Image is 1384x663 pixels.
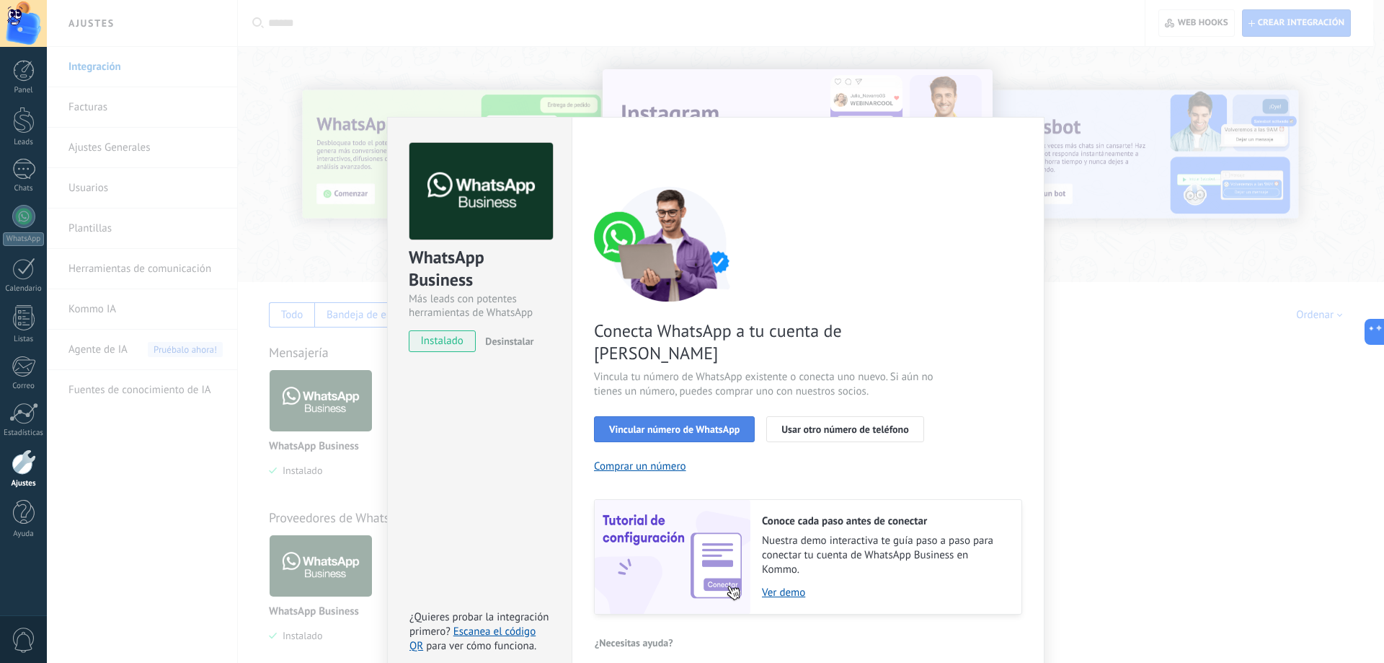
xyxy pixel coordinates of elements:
a: Escanea el código QR [409,625,536,653]
div: Leads [3,138,45,147]
button: ¿Necesitas ayuda? [594,632,674,654]
img: logo_main.png [409,143,553,240]
span: Desinstalar [485,335,533,348]
span: instalado [409,330,475,352]
div: Estadísticas [3,429,45,438]
div: Más leads con potentes herramientas de WhatsApp [409,292,551,320]
span: Vincula tu número de WhatsApp existente o conecta uno nuevo. Si aún no tienes un número, puedes c... [594,370,937,399]
div: Ajustes [3,479,45,488]
span: ¿Quieres probar la integración primero? [409,610,549,638]
div: Listas [3,335,45,344]
h2: Conoce cada paso antes de conectar [762,514,1007,528]
button: Vincular número de WhatsApp [594,416,755,442]
button: Comprar un número [594,460,686,473]
div: Correo [3,382,45,391]
span: Nuestra demo interactiva te guía paso a paso para conectar tu cuenta de WhatsApp Business en Kommo. [762,534,1007,577]
img: connect number [594,186,745,302]
button: Usar otro número de teléfono [766,416,923,442]
div: WhatsApp [3,232,44,246]
span: ¿Necesitas ayuda? [595,638,673,648]
div: Calendario [3,284,45,294]
span: Usar otro número de teléfono [781,424,908,434]
div: Panel [3,86,45,95]
div: WhatsApp Business [409,246,551,292]
button: Desinstalar [479,330,533,352]
div: Ayuda [3,530,45,539]
div: Chats [3,184,45,193]
span: para ver cómo funciona. [426,639,536,653]
span: Vincular número de WhatsApp [609,424,740,434]
span: Conecta WhatsApp a tu cuenta de [PERSON_NAME] [594,320,937,364]
a: Ver demo [762,586,1007,600]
